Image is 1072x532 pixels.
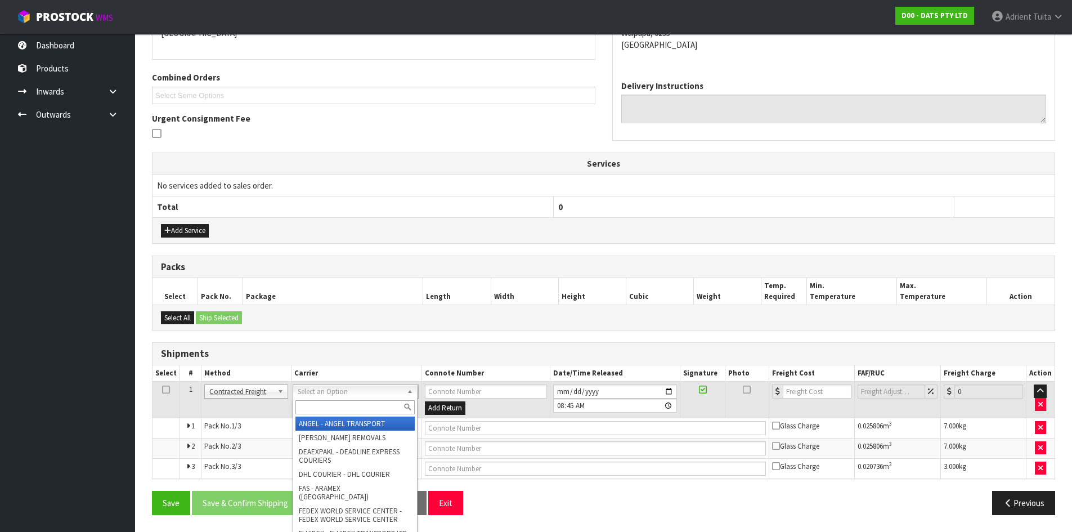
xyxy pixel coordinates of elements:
th: Services [152,153,1055,175]
li: FEDEX WORLD SERVICE CENTER - FEDEX WORLD SERVICE CENTER [295,504,415,526]
th: Carrier [291,365,421,382]
th: Weight [694,278,761,305]
span: 2/3 [231,441,241,451]
label: Delivery Instructions [621,80,703,92]
span: Glass Charge [772,462,819,471]
button: Select All [161,311,194,325]
th: Signature [680,365,725,382]
span: Contracted Freight [209,385,272,399]
sup: 3 [889,420,892,427]
th: Action [1026,365,1055,382]
span: Glass Charge [772,441,819,451]
sup: 3 [889,440,892,448]
img: cube-alt.png [17,10,31,24]
td: No services added to sales order. [152,175,1055,196]
td: m [854,438,940,458]
li: DHL COURIER - DHL COURIER [295,467,415,481]
span: 0.025806 [858,441,883,451]
button: Exit [428,491,463,515]
th: Height [558,278,626,305]
span: 3/3 [231,462,241,471]
th: Action [987,278,1055,305]
span: 3.000 [944,462,959,471]
label: Combined Orders [152,71,220,83]
th: # [180,365,201,382]
th: Width [491,278,558,305]
input: Freight Cost [783,385,851,399]
label: Urgent Consignment Fee [152,113,250,124]
span: 3 [191,462,195,471]
input: Connote Number [425,462,766,476]
small: WMS [96,12,113,23]
a: D00 - DATS PTY LTD [895,7,974,25]
button: Save & Confirm Shipping [192,491,299,515]
strong: D00 - DATS PTY LTD [901,11,968,20]
td: kg [940,418,1026,438]
span: 0.020736 [858,462,883,471]
button: Previous [992,491,1055,515]
th: Pack No. [198,278,243,305]
sup: 3 [889,461,892,468]
th: Photo [725,365,769,382]
th: Package [243,278,423,305]
span: 0 [558,202,563,212]
th: Cubic [626,278,694,305]
span: ProStock [36,10,93,24]
input: Connote Number [425,421,766,435]
span: 0.025806 [858,421,883,431]
input: Freight Adjustment [858,385,925,399]
li: FAS - ARAMEX ([GEOGRAPHIC_DATA]) [295,481,415,504]
th: Max. Temperature [896,278,986,305]
td: Pack No. [201,458,421,479]
td: Pack No. [201,418,421,438]
input: Connote Number [425,385,547,399]
span: 7.000 [944,421,959,431]
span: 1 [191,421,195,431]
button: Ship Selected [196,311,242,325]
li: [PERSON_NAME] REMOVALS [295,431,415,445]
span: 2 [191,441,195,451]
th: Min. Temperature [806,278,896,305]
th: Temp. Required [761,278,806,305]
td: m [854,458,940,479]
button: Save [152,491,190,515]
th: Connote Number [421,365,550,382]
li: DEAEXPAKL - DEADLINE EXPRESS COURIERS [295,445,415,467]
td: kg [940,438,1026,458]
th: FAF/RUC [854,365,940,382]
span: Select an Option [298,385,402,399]
span: Glass Charge [772,421,819,431]
span: 1 [189,385,192,394]
h3: Shipments [161,348,1046,359]
th: Freight Cost [769,365,854,382]
th: Method [201,365,291,382]
th: Length [423,278,491,305]
span: 7.000 [944,441,959,451]
li: ANGEL - ANGEL TRANSPORT [295,417,415,431]
span: Adrient [1006,11,1031,22]
td: m [854,418,940,438]
td: kg [940,458,1026,479]
input: Connote Number [425,441,766,455]
td: Pack No. [201,438,421,458]
th: Freight Charge [940,365,1026,382]
button: Add Service [161,224,209,238]
button: Add Return [425,401,465,415]
th: Select [152,278,198,305]
input: Freight Charge [954,385,1023,399]
span: Tuita [1033,11,1051,22]
th: Date/Time Released [550,365,680,382]
th: Select [152,365,180,382]
span: 1/3 [231,421,241,431]
h3: Packs [161,262,1046,272]
th: Total [152,196,553,218]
